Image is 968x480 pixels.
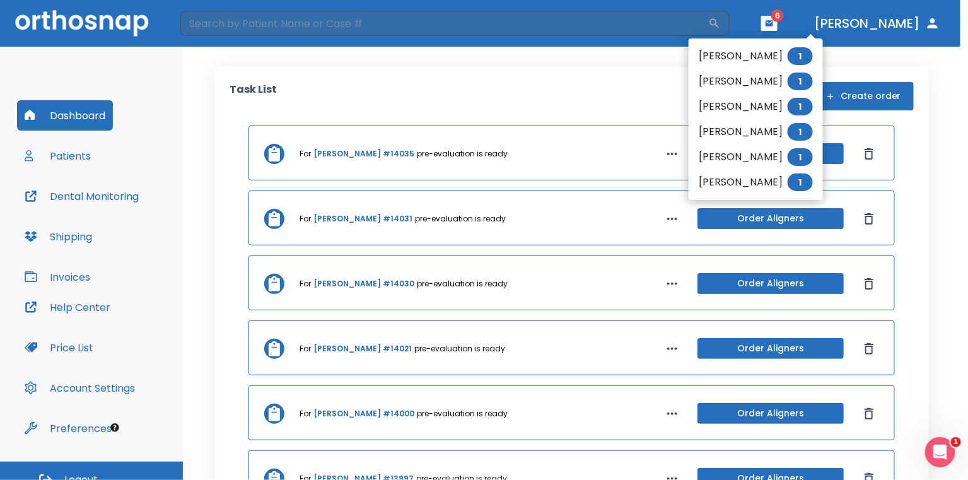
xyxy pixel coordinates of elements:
[788,73,813,90] span: 1
[925,437,955,467] iframe: Intercom live chat
[689,94,823,119] li: [PERSON_NAME]
[689,144,823,170] li: [PERSON_NAME]
[689,119,823,144] li: [PERSON_NAME]
[689,69,823,94] li: [PERSON_NAME]
[689,170,823,195] li: [PERSON_NAME]
[788,123,813,141] span: 1
[788,47,813,65] span: 1
[689,44,823,69] li: [PERSON_NAME]
[788,98,813,115] span: 1
[788,148,813,166] span: 1
[951,437,961,447] span: 1
[788,173,813,191] span: 1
